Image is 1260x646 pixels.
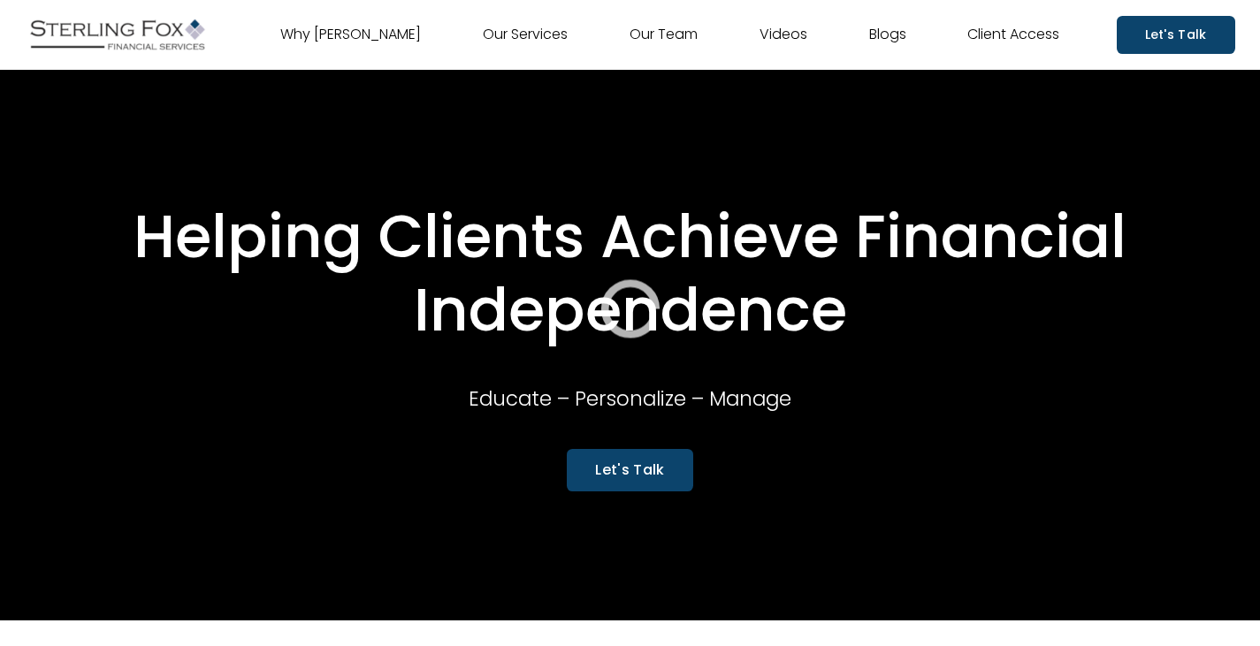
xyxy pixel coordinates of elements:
a: Our Team [630,20,698,49]
a: Blogs [869,20,906,49]
a: Let's Talk [1117,16,1235,54]
a: Our Services [483,20,568,49]
a: Why [PERSON_NAME] [280,20,421,49]
h1: Helping Clients Achieve Financial Independence [26,201,1235,347]
a: Let's Talk [567,449,692,490]
a: Videos [760,20,807,49]
img: Sterling Fox Financial Services [26,12,210,57]
a: Client Access [967,20,1059,49]
p: Educate – Personalize – Manage [381,381,880,417]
